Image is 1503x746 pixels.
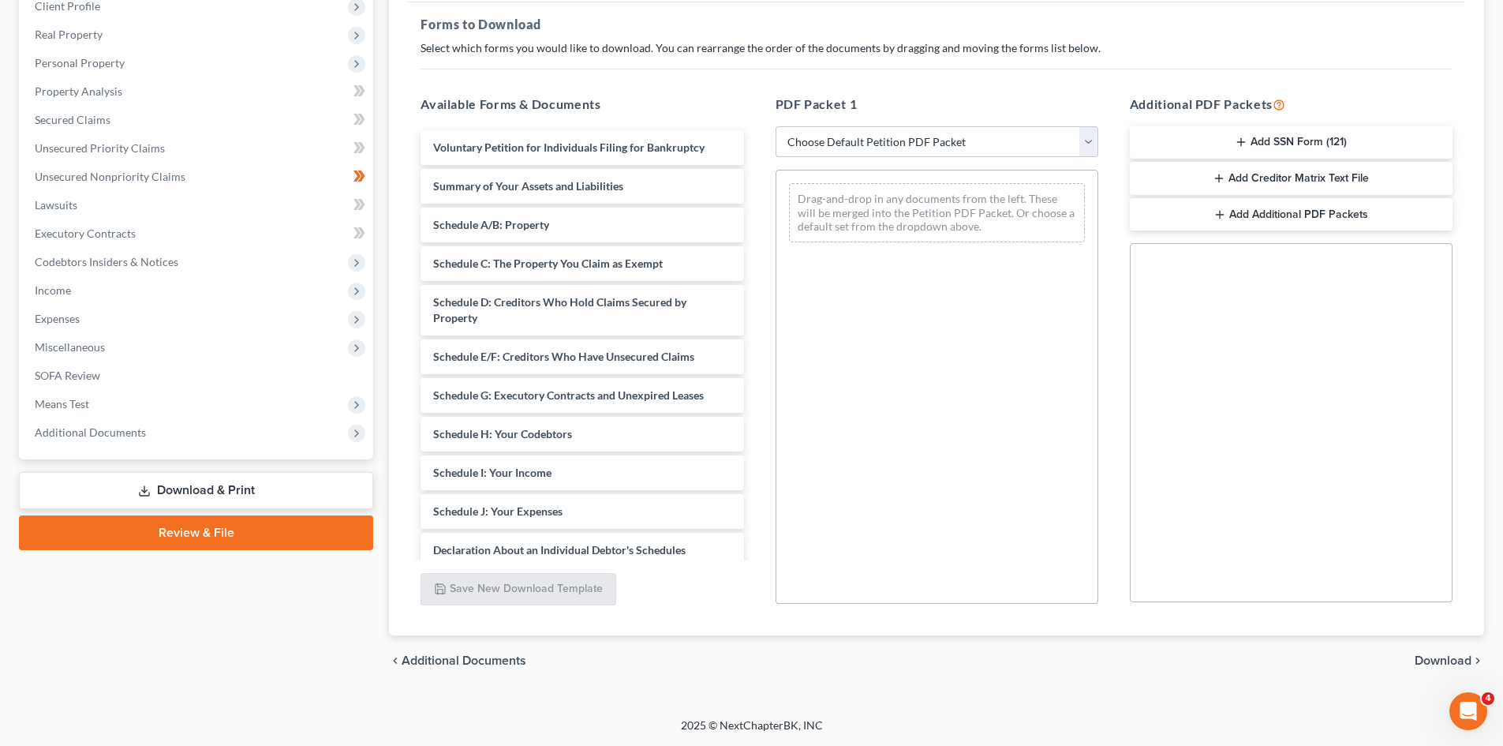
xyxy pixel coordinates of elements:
[1415,654,1471,667] span: Download
[19,472,373,509] a: Download & Print
[1482,692,1494,705] span: 4
[433,543,686,557] span: Declaration About an Individual Debtor's Schedules
[35,170,185,183] span: Unsecured Nonpriority Claims
[389,654,402,667] i: chevron_left
[389,654,526,667] a: chevron_left Additional Documents
[433,295,686,324] span: Schedule D: Creditors Who Hold Claims Secured by Property
[421,40,1453,56] p: Select which forms you would like to download. You can rearrange the order of the documents by dr...
[421,573,616,606] button: Save New Download Template
[421,95,743,114] h5: Available Forms & Documents
[433,218,549,231] span: Schedule A/B: Property
[35,340,105,354] span: Miscellaneous
[35,141,165,155] span: Unsecured Priority Claims
[433,350,694,363] span: Schedule E/F: Creditors Who Have Unsecured Claims
[1130,126,1453,159] button: Add SSN Form (121)
[22,106,373,134] a: Secured Claims
[35,312,80,325] span: Expenses
[433,179,623,193] span: Summary of Your Assets and Liabilities
[402,654,526,667] span: Additional Documents
[22,219,373,248] a: Executory Contracts
[35,397,89,410] span: Means Test
[22,191,373,219] a: Lawsuits
[35,369,100,382] span: SOFA Review
[433,427,572,440] span: Schedule H: Your Codebtors
[22,163,373,191] a: Unsecured Nonpriority Claims
[22,77,373,106] a: Property Analysis
[35,425,146,439] span: Additional Documents
[35,84,122,98] span: Property Analysis
[1130,162,1453,195] button: Add Creditor Matrix Text File
[1471,654,1484,667] i: chevron_right
[35,113,110,126] span: Secured Claims
[35,255,178,268] span: Codebtors Insiders & Notices
[433,466,551,479] span: Schedule I: Your Income
[302,718,1202,746] div: 2025 © NextChapterBK, INC
[35,283,71,297] span: Income
[35,28,103,41] span: Real Property
[19,515,373,550] a: Review & File
[1130,198,1453,231] button: Add Additional PDF Packets
[433,504,563,518] span: Schedule J: Your Expenses
[433,388,704,402] span: Schedule G: Executory Contracts and Unexpired Leases
[1130,95,1453,114] h5: Additional PDF Packets
[22,134,373,163] a: Unsecured Priority Claims
[1415,654,1484,667] button: Download chevron_right
[433,257,663,270] span: Schedule C: The Property You Claim as Exempt
[421,15,1453,34] h5: Forms to Download
[22,362,373,390] a: SOFA Review
[789,183,1085,242] div: Drag-and-drop in any documents from the left. These will be merged into the Petition PDF Packet. ...
[776,95,1098,114] h5: PDF Packet 1
[35,56,125,69] span: Personal Property
[433,141,705,154] span: Voluntary Petition for Individuals Filing for Bankruptcy
[35,227,136,240] span: Executory Contracts
[35,198,77,212] span: Lawsuits
[1449,692,1487,730] iframe: Intercom live chat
